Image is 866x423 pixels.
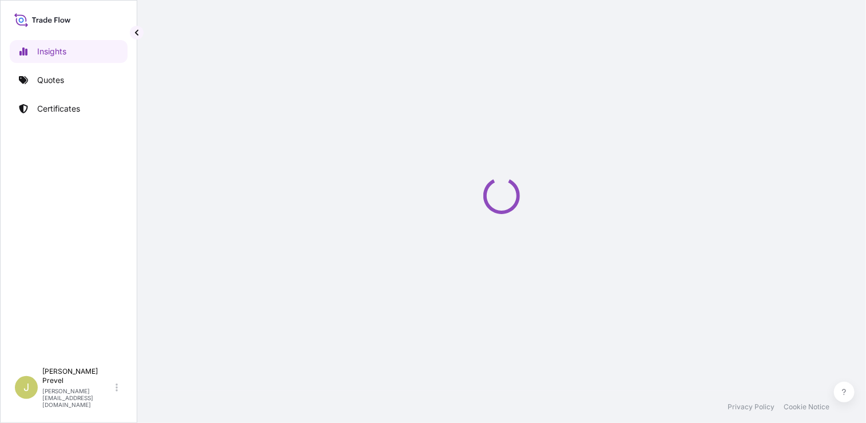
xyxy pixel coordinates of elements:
a: Certificates [10,97,128,120]
a: Privacy Policy [728,402,774,412]
p: [PERSON_NAME][EMAIL_ADDRESS][DOMAIN_NAME] [42,388,113,408]
p: Certificates [37,103,80,114]
p: Quotes [37,74,64,86]
a: Cookie Notice [784,402,829,412]
a: Insights [10,40,128,63]
a: Quotes [10,69,128,92]
span: J [23,382,29,393]
p: Insights [37,46,66,57]
p: [PERSON_NAME] Prevel [42,367,113,385]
